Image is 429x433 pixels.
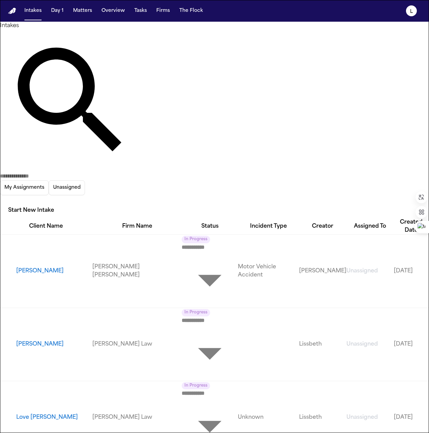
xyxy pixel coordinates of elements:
span: In Progress [182,382,210,390]
button: View details for Love Brooks [16,413,92,421]
div: Status [182,222,238,230]
span: In Progress [182,236,210,243]
a: View details for Courtney Barnes [346,340,394,348]
button: Day 1 [48,5,66,17]
a: View details for Love Brooks [238,413,299,421]
a: View details for Love Brooks [92,413,182,421]
div: Assigned To [346,222,394,230]
a: View details for Melfis Herrera [394,267,429,275]
span: In Progress [182,309,210,316]
span: Unassigned [346,268,378,274]
button: Overview [99,5,128,17]
div: Created Date [394,218,429,234]
a: View details for Melfis Herrera [238,263,299,279]
a: View details for Love Brooks [394,413,429,421]
a: View details for Melfis Herrera [299,267,346,275]
button: View details for Courtney Barnes [16,340,92,348]
a: View details for Love Brooks [346,413,394,421]
a: View details for Courtney Barnes [92,340,182,348]
span: Unassigned [346,342,378,347]
button: Matters [70,5,95,17]
button: The Flock [177,5,206,17]
button: Intakes [22,5,44,17]
a: Home [8,8,16,14]
img: Finch Logo [8,8,16,14]
button: View details for Melfis Herrera [16,267,92,275]
div: Update intake status [182,308,238,381]
a: View details for Love Brooks [299,413,346,421]
button: Firms [154,5,173,17]
span: Unassigned [346,415,378,420]
div: Creator [299,222,346,230]
div: Incident Type [238,222,299,230]
a: View details for Melfis Herrera [92,263,182,279]
div: Update intake status [182,235,238,308]
a: View details for Courtney Barnes [299,340,346,348]
a: View details for Melfis Herrera [346,267,394,275]
a: View details for Courtney Barnes [394,340,429,348]
button: Unassigned [49,180,85,195]
div: Firm Name [92,222,182,230]
button: Tasks [132,5,150,17]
